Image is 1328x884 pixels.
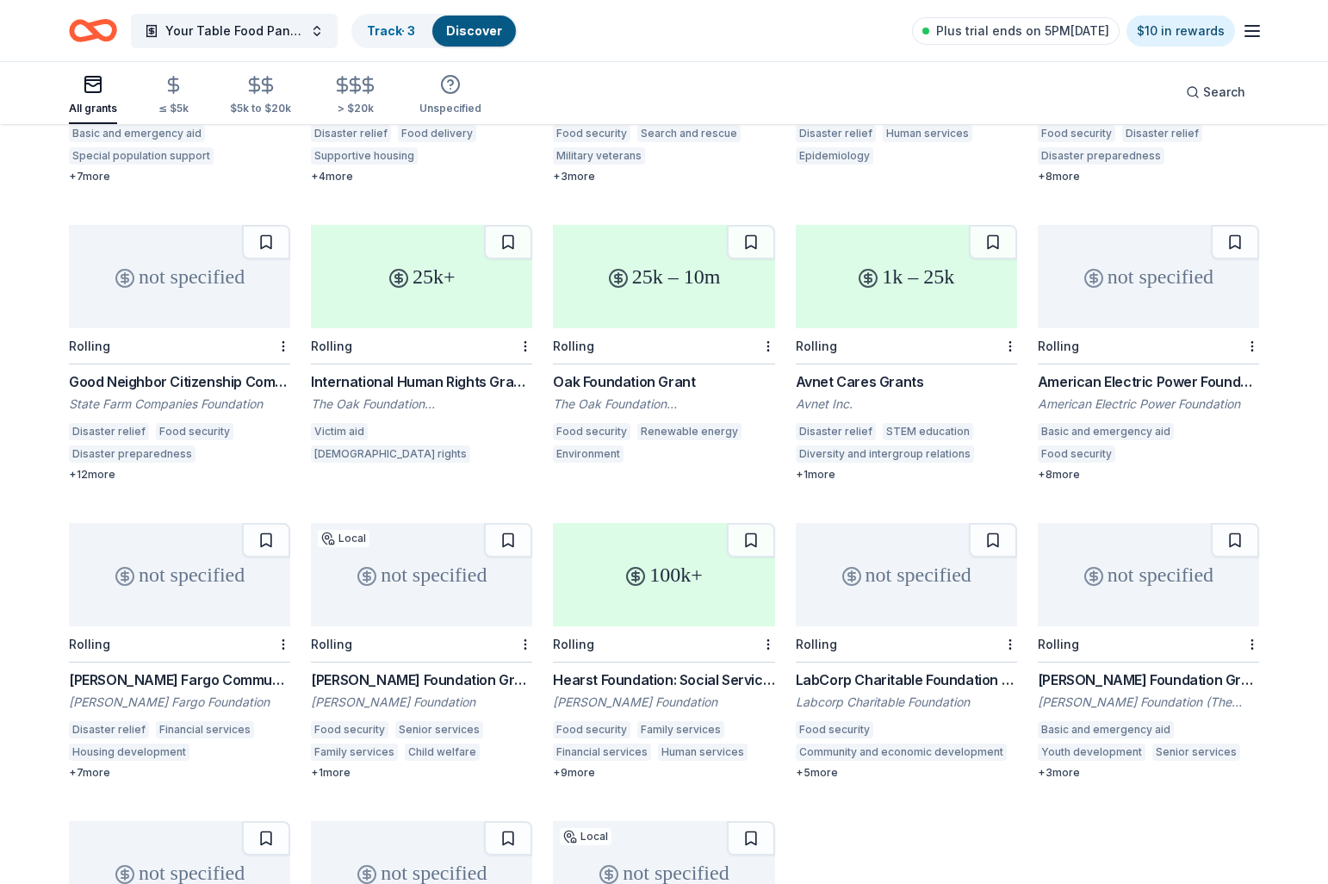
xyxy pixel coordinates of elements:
[69,102,117,115] div: All grants
[165,21,303,41] span: Your Table Food Pantry
[553,147,645,165] div: Military veterans
[883,125,972,142] div: Human services
[637,721,724,738] div: Family services
[69,225,290,482] a: not specifiedRollingGood Neighbor Citizenship Company GrantsState Farm Companies FoundationDisast...
[69,721,149,738] div: Disaster relief
[1126,16,1235,47] a: $10 in rewards
[351,14,518,48] button: Track· 3Discover
[69,10,117,51] a: Home
[796,225,1017,482] a: 1k – 25kRollingAvnet Cares GrantsAvnet Inc.Disaster reliefSTEM educationDiversity and intergroup ...
[69,468,290,482] div: + 12 more
[796,744,1007,761] div: Community and economic development
[311,744,398,761] div: Family services
[1152,744,1240,761] div: Senior services
[311,125,391,142] div: Disaster relief
[637,423,742,440] div: Renewable energy
[158,68,189,124] button: ≤ $5k
[311,669,532,690] div: [PERSON_NAME] Foundation Grant
[553,125,630,142] div: Food security
[156,423,233,440] div: Food security
[1038,637,1079,651] div: Rolling
[69,766,290,780] div: + 7 more
[1038,225,1259,328] div: not specified
[311,423,368,440] div: Victim aid
[553,395,774,413] div: The Oak Foundation [GEOGRAPHIC_DATA]
[69,395,290,413] div: State Farm Companies Foundation
[311,371,532,392] div: International Human Rights Grant Programme
[332,68,378,124] button: > $20k
[553,339,594,353] div: Rolling
[1038,371,1259,392] div: American Electric Power Foundation Grants
[912,17,1120,45] a: Plus trial ends on 5PM[DATE]
[553,371,774,392] div: Oak Foundation Grant
[311,339,352,353] div: Rolling
[446,23,502,38] a: Discover
[311,445,470,463] div: [DEMOGRAPHIC_DATA] rights
[1038,669,1259,690] div: [PERSON_NAME] Foundation Grant
[1172,75,1259,109] button: Search
[1038,523,1259,780] a: not specifiedRolling[PERSON_NAME] Foundation Grant[PERSON_NAME] Foundation (The [PERSON_NAME] Fou...
[796,468,1017,482] div: + 1 more
[1122,445,1243,463] div: Housing development
[69,67,117,124] button: All grants
[796,225,1017,328] div: 1k – 25k
[69,371,290,392] div: Good Neighbor Citizenship Company Grants
[419,67,481,124] button: Unspecified
[553,225,774,328] div: 25k – 10m
[311,523,532,780] a: not specifiedLocalRolling[PERSON_NAME] Foundation Grant[PERSON_NAME] FoundationFood securitySenio...
[69,637,110,651] div: Rolling
[1038,170,1259,184] div: + 8 more
[553,744,651,761] div: Financial services
[553,669,774,690] div: Hearst Foundation: Social Service Grant
[311,147,418,165] div: Supportive housing
[553,766,774,780] div: + 9 more
[796,766,1017,780] div: + 5 more
[1038,339,1079,353] div: Rolling
[553,721,630,738] div: Food security
[1038,147,1164,165] div: Disaster preparedness
[311,523,532,626] div: not specified
[796,669,1017,690] div: LabCorp Charitable Foundation Grants
[553,694,774,711] div: [PERSON_NAME] Foundation
[796,395,1017,413] div: Avnet Inc.
[796,423,876,440] div: Disaster relief
[69,125,205,142] div: Basic and emergency aid
[156,721,254,738] div: Financial services
[796,523,1017,780] a: not specifiedRollingLabCorp Charitable Foundation GrantsLabcorp Charitable FoundationFood securit...
[69,170,290,184] div: + 7 more
[1038,445,1115,463] div: Food security
[405,744,480,761] div: Child welfare
[1122,125,1202,142] div: Disaster relief
[131,14,338,48] button: Your Table Food Pantry
[69,523,290,780] a: not specifiedRolling[PERSON_NAME] Fargo Community Giving[PERSON_NAME] Fargo FoundationDisaster re...
[311,170,532,184] div: + 4 more
[230,102,291,115] div: $5k to $20k
[553,170,774,184] div: + 3 more
[395,721,483,738] div: Senior services
[553,523,774,780] a: 100k+RollingHearst Foundation: Social Service Grant[PERSON_NAME] FoundationFood securityFamily se...
[796,445,974,463] div: Diversity and intergroup relations
[796,147,873,165] div: Epidemiology
[311,721,388,738] div: Food security
[367,23,415,38] a: Track· 3
[796,694,1017,711] div: Labcorp Charitable Foundation
[318,530,369,547] div: Local
[553,423,630,440] div: Food security
[796,371,1017,392] div: Avnet Cares Grants
[796,523,1017,626] div: not specified
[69,225,290,328] div: not specified
[796,721,873,738] div: Food security
[1038,423,1174,440] div: Basic and emergency aid
[69,339,110,353] div: Rolling
[311,694,532,711] div: [PERSON_NAME] Foundation
[69,744,189,761] div: Housing development
[398,125,476,142] div: Food delivery
[1038,744,1145,761] div: Youth development
[553,445,624,463] div: Environment
[796,637,837,651] div: Rolling
[311,225,532,328] div: 25k+
[1038,125,1115,142] div: Food security
[69,694,290,711] div: [PERSON_NAME] Fargo Foundation
[1038,694,1259,711] div: [PERSON_NAME] Foundation (The [PERSON_NAME] Foundation)
[637,125,741,142] div: Search and rescue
